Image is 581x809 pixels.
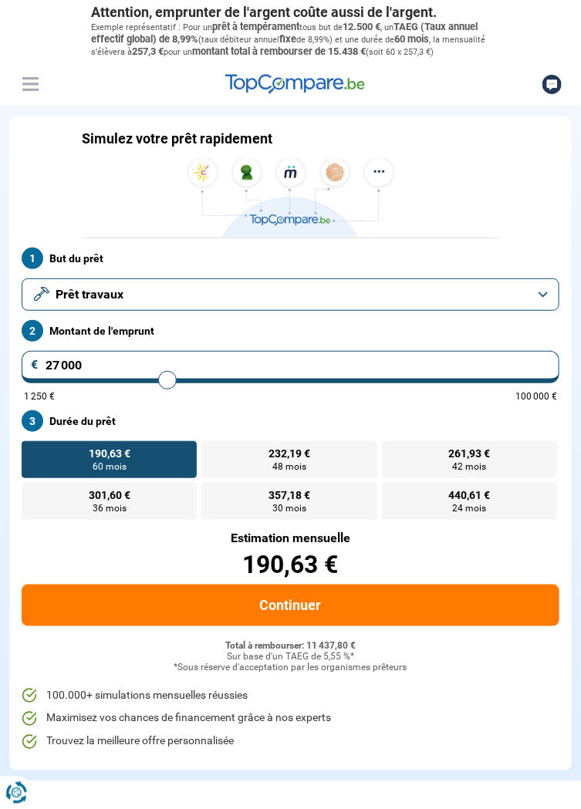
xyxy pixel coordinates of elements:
label: Durée du prêt [22,410,559,432]
span: 36 mois [93,504,127,513]
span: 257,3 € [133,46,164,57]
img: TopCompare.be [183,158,399,238]
span: 24 mois [452,504,486,513]
span: 261,93 € [448,448,490,459]
div: *Sous réserve d'acceptation par les organismes prêteurs [22,662,559,673]
span: 60 mois [395,33,430,45]
span: 12.500 € [343,21,381,32]
span: TAEG (Taux annuel effectif global) de 8,99% [92,21,478,45]
span: 1 250 € [24,392,55,401]
span: prêt à tempérament [213,21,300,32]
p: Exemple représentatif : Pour un tous but de , un (taux débiteur annuel de 8,99%) et une durée de ... [92,21,490,59]
span: 48 mois [272,462,306,471]
span: 100 000 € [515,392,557,401]
div: 190,63 € [22,552,559,577]
span: 190,63 € [89,448,130,459]
label: But du prêt [22,248,559,269]
span: 301,60 € [89,490,130,501]
label: Montant de l'emprunt [22,320,559,342]
button: Continuer [22,585,559,626]
li: Maximisez vos chances de financement grâce à nos experts [22,711,559,726]
span: 440,61 € [448,490,490,501]
span: 60 mois [93,462,127,471]
button: Prêt travaux [22,278,559,311]
div: Total à rembourser: 11 437,80 € [22,641,559,652]
li: 100.000+ simulations mensuelles réussies [22,688,559,703]
span: montant total à rembourser de 15.438 € [193,46,367,57]
span: € [31,359,39,371]
p: Attention, emprunter de l'argent coûte aussi de l'argent. [92,4,490,21]
span: 30 mois [272,504,306,513]
li: Trouvez la meilleure offre personnalisée [22,734,559,750]
span: 357,18 € [269,490,310,501]
div: Estimation mensuelle [22,532,559,544]
span: 42 mois [452,462,486,471]
span: Prêt travaux [56,286,123,303]
span: 232,19 € [269,448,310,459]
h1: Simulez votre prêt rapidement [83,130,273,147]
span: fixe [280,33,297,45]
img: TopCompare [225,74,365,94]
button: Menu [19,72,42,96]
div: Sur base d'un TAEG de 5,55 %* [22,652,559,662]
